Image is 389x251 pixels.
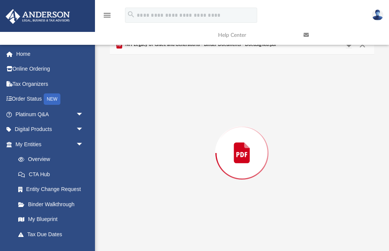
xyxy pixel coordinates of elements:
[76,137,91,152] span: arrow_drop_down
[5,92,95,107] a: Order StatusNEW
[5,137,95,152] a: My Entitiesarrow_drop_down
[76,122,91,137] span: arrow_drop_down
[5,76,95,92] a: Tax Organizers
[5,46,95,62] a: Home
[103,11,112,20] i: menu
[11,197,95,212] a: Binder Walkthrough
[5,107,95,122] a: Platinum Q&Aarrow_drop_down
[127,10,135,19] i: search
[11,167,95,182] a: CTA Hub
[3,9,72,24] img: Anderson Advisors Platinum Portal
[11,152,95,167] a: Overview
[5,62,95,77] a: Online Ordering
[212,20,298,50] a: Help Center
[11,182,95,197] a: Entity Change Request
[11,212,91,227] a: My Blueprint
[76,107,91,122] span: arrow_drop_down
[44,93,60,105] div: NEW
[372,9,383,21] img: User Pic
[11,227,95,242] a: Tax Due Dates
[5,122,95,137] a: Digital Productsarrow_drop_down
[110,35,375,251] div: Preview
[103,14,112,20] a: menu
